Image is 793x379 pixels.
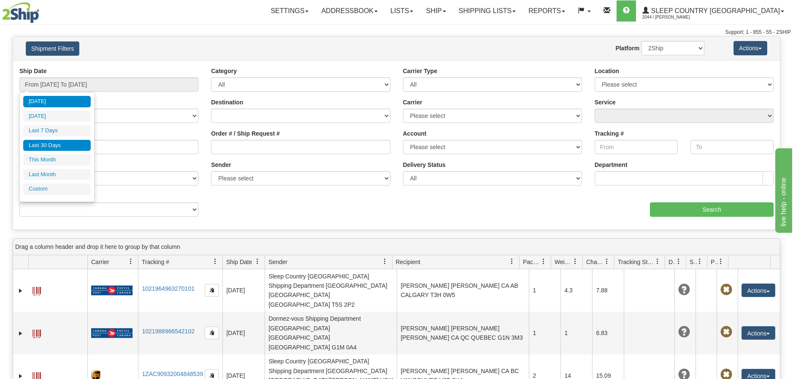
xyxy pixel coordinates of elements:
[396,258,420,266] span: Recipient
[397,269,529,312] td: [PERSON_NAME] [PERSON_NAME] CA AB CALGARY T3H 0W5
[32,326,41,339] a: Label
[124,254,138,269] a: Carrier filter column settings
[205,284,219,297] button: Copy to clipboard
[595,129,624,138] label: Tracking #
[650,254,665,269] a: Tracking Status filter column settings
[669,258,676,266] span: Delivery Status
[23,169,91,180] li: Last Month
[23,111,91,122] li: [DATE]
[208,254,222,269] a: Tracking # filter column settings
[222,312,265,354] td: [DATE]
[226,258,252,266] span: Ship Date
[505,254,519,269] a: Recipient filter column settings
[268,258,287,266] span: Sender
[23,154,91,166] li: This Month
[595,140,678,154] input: From
[23,125,91,136] li: Last 7 Days
[714,254,728,269] a: Pickup Status filter column settings
[384,0,420,22] a: Lists
[560,269,592,312] td: 4.3
[555,258,572,266] span: Weight
[211,98,243,106] label: Destination
[222,269,265,312] td: [DATE]
[595,67,619,75] label: Location
[649,7,780,14] span: Sleep Country [GEOGRAPHIC_DATA]
[142,285,195,292] a: 1021964963270101
[23,183,91,195] li: Custom
[595,98,616,106] label: Service
[615,44,639,52] label: Platform
[142,371,203,377] a: 1ZAC90932004848539
[774,146,792,232] iframe: chat widget
[2,29,791,36] div: Support: 1 - 855 - 55 - 2SHIP
[23,96,91,107] li: [DATE]
[16,329,25,338] a: Expand
[742,284,775,297] button: Actions
[403,98,422,106] label: Carrier
[671,254,686,269] a: Delivery Status filter column settings
[91,285,133,296] img: 20 - Canada Post
[650,202,774,217] input: Search
[452,0,522,22] a: Shipping lists
[690,140,774,154] input: To
[32,283,41,297] a: Label
[678,326,690,338] span: Unknown
[250,254,265,269] a: Ship Date filter column settings
[264,0,315,22] a: Settings
[636,0,790,22] a: Sleep Country [GEOGRAPHIC_DATA] 2044 / [PERSON_NAME]
[265,312,397,354] td: Dormez-vous Shipping Department [GEOGRAPHIC_DATA] [GEOGRAPHIC_DATA] [GEOGRAPHIC_DATA] G1M 0A4
[586,258,604,266] span: Charge
[522,0,571,22] a: Reports
[720,284,732,296] span: Pickup Not Assigned
[397,312,529,354] td: [PERSON_NAME] [PERSON_NAME] [PERSON_NAME] CA QC QUEBEC G1N 3M3
[693,254,707,269] a: Shipment Issues filter column settings
[742,326,775,340] button: Actions
[536,254,551,269] a: Packages filter column settings
[315,0,384,22] a: Addressbook
[618,258,655,266] span: Tracking Status
[678,284,690,296] span: Unknown
[595,161,628,169] label: Department
[142,258,169,266] span: Tracking #
[529,312,560,354] td: 1
[403,161,446,169] label: Delivery Status
[592,312,624,354] td: 6.83
[378,254,392,269] a: Sender filter column settings
[13,239,780,255] div: grid grouping header
[690,258,697,266] span: Shipment Issues
[403,67,437,75] label: Carrier Type
[600,254,614,269] a: Charge filter column settings
[16,286,25,295] a: Expand
[733,41,767,55] button: Actions
[26,41,79,56] button: Shipment Filters
[568,254,582,269] a: Weight filter column settings
[420,0,452,22] a: Ship
[529,269,560,312] td: 1
[720,326,732,338] span: Pickup Not Assigned
[142,328,195,335] a: 1021988966542102
[91,328,133,338] img: 20 - Canada Post
[6,5,78,15] div: live help - online
[19,67,47,75] label: Ship Date
[403,129,427,138] label: Account
[523,258,541,266] span: Packages
[211,161,231,169] label: Sender
[211,67,237,75] label: Category
[711,258,718,266] span: Pickup Status
[211,129,280,138] label: Order # / Ship Request #
[560,312,592,354] td: 1
[592,269,624,312] td: 7.88
[91,258,109,266] span: Carrier
[642,13,706,22] span: 2044 / [PERSON_NAME]
[2,2,39,23] img: logo2044.jpg
[265,269,397,312] td: Sleep Country [GEOGRAPHIC_DATA] Shipping Department [GEOGRAPHIC_DATA] [GEOGRAPHIC_DATA] [GEOGRAPH...
[205,327,219,339] button: Copy to clipboard
[23,140,91,151] li: Last 30 Days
